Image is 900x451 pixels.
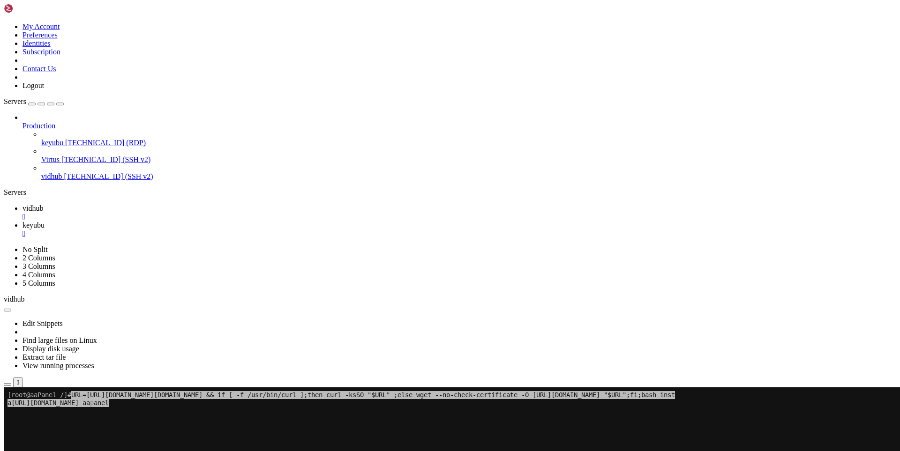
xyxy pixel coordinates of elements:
a: Identities [22,39,51,47]
a: Subscription [22,48,60,56]
a: Preferences [22,31,58,39]
span: keyubu [22,221,45,229]
button:  [13,377,23,387]
a: vidhub [22,204,896,221]
a: Find large files on Linux [22,336,97,344]
a: vidhub [TECHNICAL_ID] (SSH v2) [41,172,896,181]
a: Contact Us [22,65,56,73]
a: Servers [4,97,64,105]
span: keyubu [41,139,63,147]
span: vidhub [41,172,62,180]
span: [TECHNICAL_ID] (RDP) [65,139,146,147]
a: Logout [22,81,44,89]
a: 5 Columns [22,279,55,287]
span: vidhub [4,295,24,303]
span: URL=[URL][DOMAIN_NAME][DOMAIN_NAME] && if [ -f /usr/bin/curl ];then curl -ksSO "$URL" ;else wget ... [67,4,671,12]
li: keyubu [TECHNICAL_ID] (RDP) [41,130,896,147]
a: Production [22,122,896,130]
span: Servers [4,97,26,105]
a: 4 Columns [22,271,55,279]
a: Extract tar file [22,353,66,361]
li: Production [22,113,896,181]
span: [URL][DOMAIN_NAME] aapanel [7,12,105,20]
a: 3 Columns [22,262,55,270]
span: a [4,12,7,20]
div: Servers [4,188,896,197]
a: keyubu [22,221,896,238]
a: keyubu [TECHNICAL_ID] (RDP) [41,139,896,147]
img: Shellngn [4,4,58,13]
span: Production [22,122,55,130]
li: Virtus [TECHNICAL_ID] (SSH v2) [41,147,896,164]
a: My Account [22,22,60,30]
a: View running processes [22,362,94,370]
a: No Split [22,245,48,253]
span: [TECHNICAL_ID] (SSH v2) [61,155,150,163]
span: Virtus [41,155,60,163]
x-row: [root@aaPanel /]# [4,4,778,12]
a: Virtus [TECHNICAL_ID] (SSH v2) [41,155,896,164]
div: (21, 1) [87,12,90,20]
a:  [22,213,896,221]
li: vidhub [TECHNICAL_ID] (SSH v2) [41,164,896,181]
a: Display disk usage [22,345,79,353]
span: vidhub [22,204,43,212]
a: 2 Columns [22,254,55,262]
div:  [17,379,19,386]
span: [TECHNICAL_ID] (SSH v2) [64,172,153,180]
a:  [22,229,896,238]
a: Edit Snippets [22,319,63,327]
